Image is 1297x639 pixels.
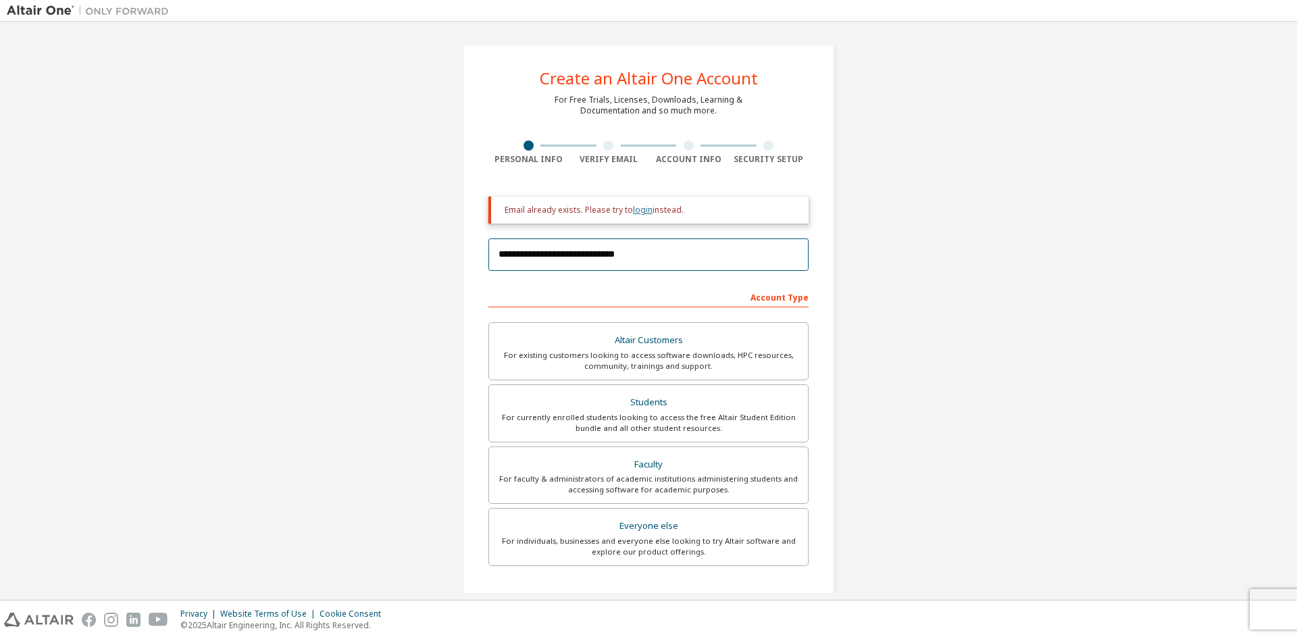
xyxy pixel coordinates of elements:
[497,412,800,434] div: For currently enrolled students looking to access the free Altair Student Edition bundle and all ...
[497,331,800,350] div: Altair Customers
[497,350,800,372] div: For existing customers looking to access software downloads, HPC resources, community, trainings ...
[320,609,389,619] div: Cookie Consent
[126,613,141,627] img: linkedin.svg
[149,613,168,627] img: youtube.svg
[497,474,800,495] div: For faculty & administrators of academic institutions administering students and accessing softwa...
[569,154,649,165] div: Verify Email
[505,205,798,215] div: Email already exists. Please try to instead.
[180,619,389,631] p: © 2025 Altair Engineering, Inc. All Rights Reserved.
[82,613,96,627] img: facebook.svg
[729,154,809,165] div: Security Setup
[540,70,758,86] div: Create an Altair One Account
[104,613,118,627] img: instagram.svg
[4,613,74,627] img: altair_logo.svg
[220,609,320,619] div: Website Terms of Use
[488,154,569,165] div: Personal Info
[633,204,653,215] a: login
[488,586,809,608] div: Your Profile
[488,286,809,307] div: Account Type
[648,154,729,165] div: Account Info
[497,517,800,536] div: Everyone else
[497,536,800,557] div: For individuals, businesses and everyone else looking to try Altair software and explore our prod...
[7,4,176,18] img: Altair One
[497,393,800,412] div: Students
[555,95,742,116] div: For Free Trials, Licenses, Downloads, Learning & Documentation and so much more.
[497,455,800,474] div: Faculty
[180,609,220,619] div: Privacy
